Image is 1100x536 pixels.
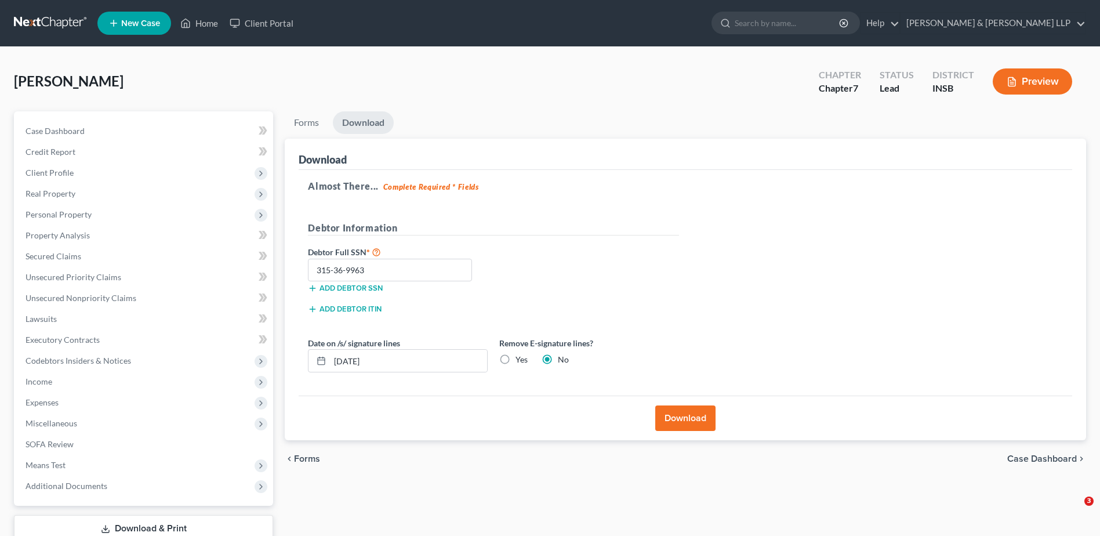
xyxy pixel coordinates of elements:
span: SOFA Review [26,439,74,449]
a: Home [175,13,224,34]
label: Remove E-signature lines? [499,337,679,349]
span: Unsecured Nonpriority Claims [26,293,136,303]
a: Download [333,111,394,134]
input: MM/DD/YYYY [330,350,487,372]
button: Preview [993,68,1072,95]
a: Executory Contracts [16,329,273,350]
span: Means Test [26,460,66,470]
span: Credit Report [26,147,75,157]
span: 7 [853,82,858,93]
a: SOFA Review [16,434,273,455]
a: Unsecured Nonpriority Claims [16,288,273,309]
iframe: Intercom live chat [1061,497,1088,524]
i: chevron_left [285,454,294,463]
a: Case Dashboard [16,121,273,142]
strong: Complete Required * Fields [383,182,479,191]
button: chevron_left Forms [285,454,336,463]
h5: Debtor Information [308,221,679,236]
a: Client Portal [224,13,299,34]
a: Help [861,13,899,34]
a: Case Dashboard chevron_right [1007,454,1086,463]
label: Debtor Full SSN [302,245,493,259]
label: Yes [515,354,528,365]
a: Property Analysis [16,225,273,246]
div: Lead [880,82,914,95]
span: Miscellaneous [26,418,77,428]
h5: Almost There... [308,179,1063,193]
span: Income [26,376,52,386]
a: Unsecured Priority Claims [16,267,273,288]
span: Additional Documents [26,481,107,491]
a: Credit Report [16,142,273,162]
a: [PERSON_NAME] & [PERSON_NAME] LLP [901,13,1086,34]
div: Status [880,68,914,82]
a: Forms [285,111,328,134]
input: XXX-XX-XXXX [308,259,472,282]
span: Forms [294,454,320,463]
button: Download [655,405,716,431]
span: Client Profile [26,168,74,178]
span: Property Analysis [26,230,90,240]
i: chevron_right [1077,454,1086,463]
span: Executory Contracts [26,335,100,345]
div: Chapter [819,82,861,95]
div: District [932,68,974,82]
label: No [558,354,569,365]
span: New Case [121,19,160,28]
span: Case Dashboard [26,126,85,136]
a: Lawsuits [16,309,273,329]
span: Case Dashboard [1007,454,1077,463]
span: [PERSON_NAME] [14,73,124,89]
span: Secured Claims [26,251,81,261]
a: Secured Claims [16,246,273,267]
span: 3 [1084,497,1094,506]
span: Expenses [26,397,59,407]
div: Chapter [819,68,861,82]
span: Codebtors Insiders & Notices [26,356,131,365]
div: INSB [932,82,974,95]
span: Personal Property [26,209,92,219]
div: Download [299,153,347,166]
span: Lawsuits [26,314,57,324]
input: Search by name... [735,12,841,34]
span: Real Property [26,189,75,198]
label: Date on /s/ signature lines [308,337,400,349]
button: Add debtor ITIN [308,305,382,314]
button: Add debtor SSN [308,284,383,293]
span: Unsecured Priority Claims [26,272,121,282]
